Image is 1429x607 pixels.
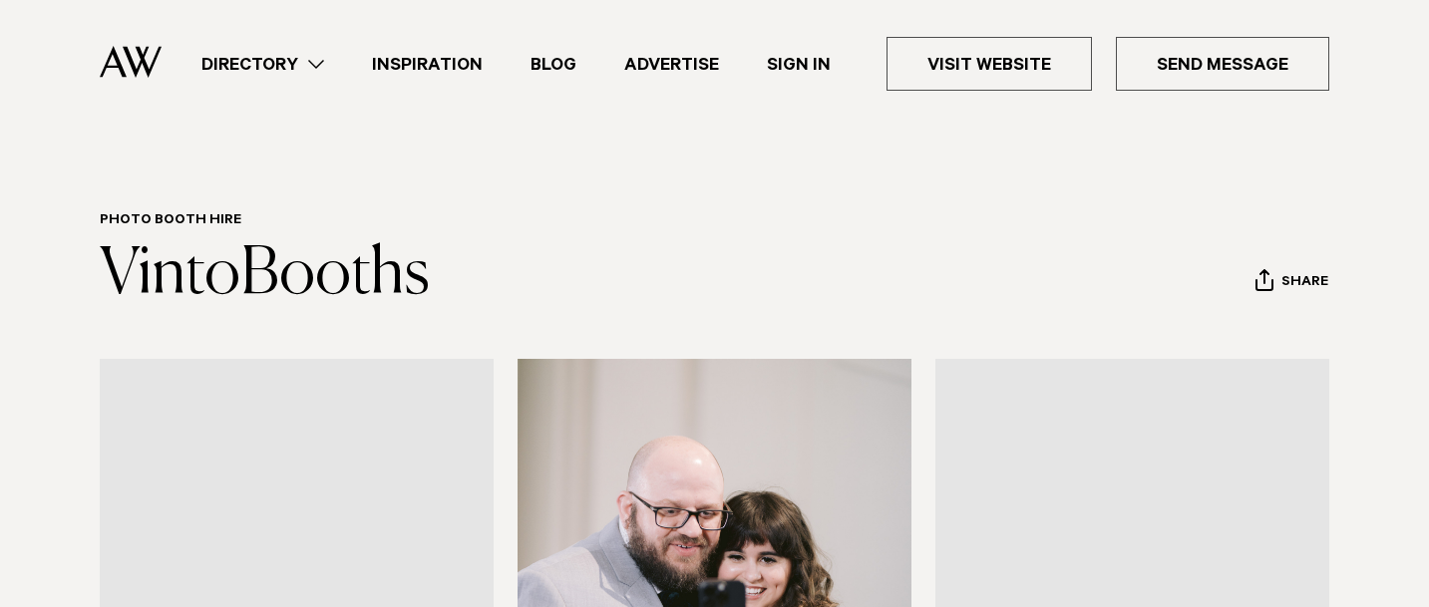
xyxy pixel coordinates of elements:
img: Auckland Weddings Logo [100,46,162,78]
a: Inspiration [348,51,507,78]
a: Directory [178,51,348,78]
a: Visit Website [887,37,1092,91]
a: Send Message [1116,37,1329,91]
a: Sign In [743,51,855,78]
span: Share [1281,274,1328,293]
a: Photo Booth Hire [100,213,241,229]
a: Blog [507,51,600,78]
button: Share [1254,268,1329,298]
a: Advertise [600,51,743,78]
a: VintoBooths [100,243,430,307]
